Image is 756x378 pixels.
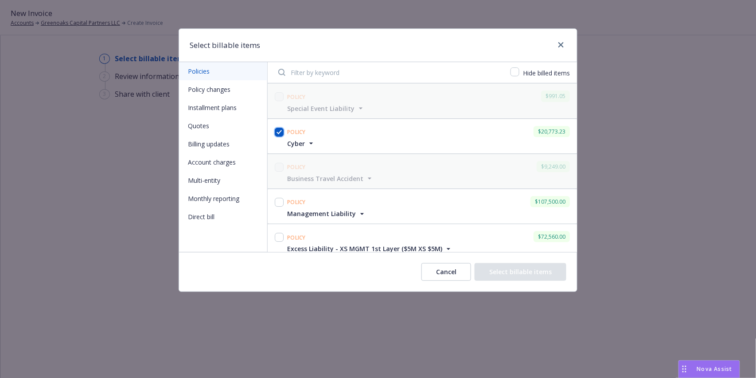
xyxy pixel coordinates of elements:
a: close [556,39,566,50]
button: Billing updates [179,135,267,153]
span: Hide billed items [523,69,570,77]
button: Policies [179,62,267,80]
span: Policy [287,198,306,206]
button: Management Liability [287,209,366,218]
button: Account charges [179,153,267,171]
button: Multi-entity [179,171,267,189]
button: Cyber [287,139,316,148]
span: Policy$9,249.00Business Travel Accident [268,154,577,189]
div: $72,560.00 [534,231,570,242]
button: Nova Assist [678,360,740,378]
span: Policy$991.05Special Event Liability [268,83,577,118]
span: Cyber [287,139,305,148]
input: Filter by keyword [273,63,505,81]
span: Nova Assist [697,365,733,373]
h1: Select billable items [190,39,260,51]
button: Policy changes [179,80,267,98]
span: Policy [287,163,306,171]
span: Business Travel Accident [287,174,363,183]
div: Drag to move [679,361,690,378]
span: Policy [287,128,306,136]
div: $9,249.00 [537,161,570,172]
button: Installment plans [179,98,267,117]
button: Business Travel Accident [287,174,374,183]
span: Special Event Liability [287,104,355,113]
span: Excess Liability - XS MGMT 1st Layer ($5M XS $5M) [287,244,442,253]
span: Policy [287,93,306,101]
button: Special Event Liability [287,104,365,113]
button: Quotes [179,117,267,135]
span: Policy [287,234,306,241]
div: $991.05 [541,91,570,102]
div: $20,773.23 [534,126,570,137]
button: Direct bill [179,208,267,226]
button: Excess Liability - XS MGMT 1st Layer ($5M XS $5M) [287,244,453,253]
span: Management Liability [287,209,356,218]
button: Cancel [421,263,471,281]
div: $107,500.00 [530,196,570,207]
button: Monthly reporting [179,189,267,208]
